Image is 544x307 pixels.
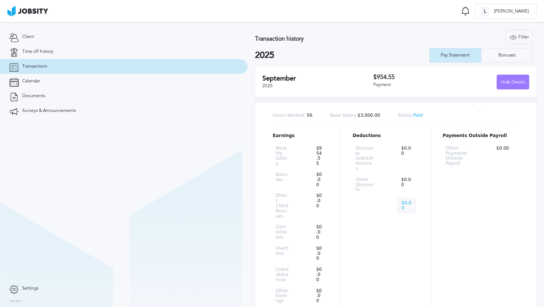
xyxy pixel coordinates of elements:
span: Base Salary: [330,113,357,118]
span: Surveys & Announcements [22,108,76,113]
p: $0.00 [397,146,416,171]
p: Other Earnings [276,289,289,304]
p: $0.00 [312,246,325,261]
h3: $954.55 [373,74,451,81]
p: Overtime [276,246,289,261]
p: Commissions [276,225,289,240]
button: L[PERSON_NAME] [475,4,537,18]
span: Status: [398,113,413,118]
p: $954.55 [312,146,325,166]
span: Settings [22,286,38,291]
p: $0.00 [312,267,325,282]
p: Other Discounts [356,177,374,192]
p: $0.00 [397,177,416,192]
span: Transactions [22,64,47,69]
span: Client [22,34,34,40]
div: Pay Statement [437,53,473,58]
p: Other Payments Outside Payroll [446,146,469,166]
p: Payments Outside Payroll [443,133,519,139]
img: ab4bad089aa723f57921c736e9817d99.png [7,6,48,16]
p: Monthly Salary [276,146,289,166]
p: 56 [273,113,312,118]
button: Hide Details [497,75,529,89]
p: Loans/Advances [276,267,289,282]
h3: Transaction history [255,35,406,42]
span: Time off history [22,49,53,54]
p: $3,000.00 [330,113,380,118]
div: Hide Details [497,75,529,90]
h2: 2025 [255,50,429,61]
p: Earnings [273,133,329,139]
p: Deductions [353,133,419,139]
div: L [479,6,490,17]
div: Payment [373,82,451,88]
p: $0.00 [493,146,516,166]
p: Paid [398,113,423,118]
span: Hours Worked: [273,113,305,118]
p: $0.00 [312,193,325,219]
button: Pay Statement [429,48,481,63]
label: Version: [9,299,23,304]
span: Calendar [22,79,40,84]
div: Filter [506,30,533,45]
p: Direct Client Bonuses [276,193,289,219]
h2: September [262,75,373,82]
button: Bonuses [481,48,533,63]
p: $0.00 [397,198,416,213]
p: $0.00 [312,225,325,240]
p: $0.00 [312,289,325,304]
span: Documents [22,93,45,99]
span: [PERSON_NAME] [490,9,533,14]
button: Filter [506,30,533,44]
p: Discounts Loans/Advances [356,146,374,171]
p: $0.00 [312,172,325,187]
span: 2025 [262,83,273,88]
p: Bonuses [276,172,289,187]
div: Bonuses [495,53,519,58]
